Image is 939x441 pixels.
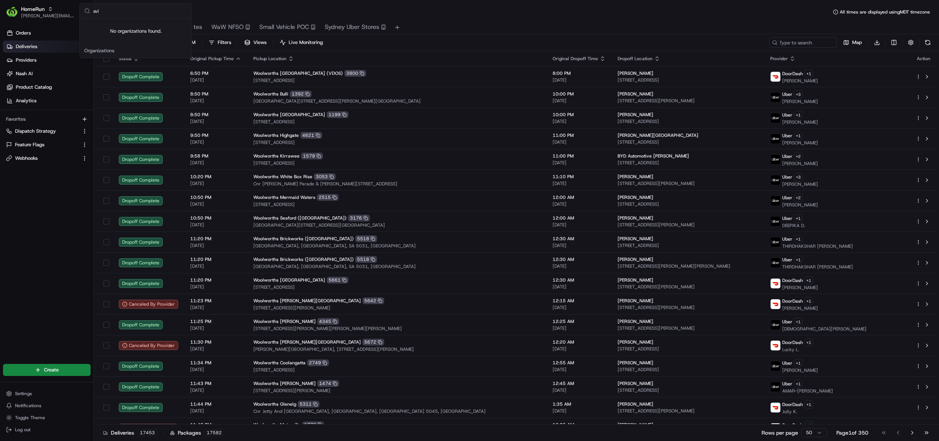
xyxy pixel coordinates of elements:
[771,403,780,412] img: doordash_logo_v2.png
[3,152,91,164] button: Webhooks
[190,367,241,373] span: [DATE]
[253,215,347,221] span: Woolworths Seaford ([GEOGRAPHIC_DATA])
[553,160,606,166] span: [DATE]
[190,222,241,228] span: [DATE]
[253,202,541,208] span: [STREET_ADDRESS]
[782,388,833,394] span: AMAR-[PERSON_NAME]
[794,256,803,264] button: +1
[348,215,370,221] div: 3176
[618,180,758,186] span: [STREET_ADDRESS][PERSON_NAME]
[93,3,187,18] input: Search...
[317,194,339,201] div: 2515
[618,387,758,393] span: [STREET_ADDRESS]
[190,339,241,345] span: 11:30 PM
[771,258,780,268] img: uber-new-logo.jpeg
[922,37,933,48] button: Refresh
[253,77,541,83] span: [STREET_ADDRESS]
[253,367,541,373] span: [STREET_ADDRESS]
[16,30,31,36] span: Orders
[3,412,91,423] button: Toggle Theme
[325,23,379,32] span: Sydney Uber Stores
[6,128,79,135] a: Dispatch Strategy
[618,367,758,373] span: [STREET_ADDRESS]
[3,81,94,93] a: Product Catalog
[618,380,653,386] span: [PERSON_NAME]
[794,214,803,223] button: +1
[190,401,241,407] span: 11:44 PM
[771,299,780,309] img: doordash_logo_v2.png
[782,78,818,84] span: [PERSON_NAME]
[771,237,780,247] img: uber-new-logo.jpeg
[75,127,91,133] span: Pylon
[3,68,94,80] a: Nash AI
[553,180,606,186] span: [DATE]
[553,318,606,324] span: 12:25 AM
[553,305,606,311] span: [DATE]
[190,118,241,124] span: [DATE]
[253,98,541,104] span: [GEOGRAPHIC_DATA][STREET_ADDRESS][PERSON_NAME][GEOGRAPHIC_DATA]
[190,70,241,76] span: 6:50 PM
[21,13,75,19] button: [PERSON_NAME][EMAIL_ADDRESS][DOMAIN_NAME]
[618,215,653,221] span: [PERSON_NAME]
[782,347,813,353] span: Lucky L.
[553,215,606,221] span: 12:00 AM
[253,119,541,125] span: [STREET_ADDRESS]
[618,118,758,124] span: [STREET_ADDRESS]
[190,242,241,249] span: [DATE]
[190,153,241,159] span: 9:58 PM
[253,222,541,228] span: [GEOGRAPHIC_DATA][STREET_ADDRESS][GEOGRAPHIC_DATA]
[553,277,606,283] span: 12:30 AM
[15,391,32,397] span: Settings
[771,382,780,392] img: uber-new-logo.jpeg
[119,424,178,433] button: Canceled By Provider
[618,132,698,138] span: [PERSON_NAME][GEOGRAPHIC_DATA]
[80,19,192,58] div: Suggestions
[771,72,780,82] img: doordash_logo_v2.png
[618,91,653,97] span: [PERSON_NAME]
[618,98,758,104] span: [STREET_ADDRESS][PERSON_NAME]
[771,361,780,371] img: uber-new-logo.jpeg
[15,155,38,162] span: Webhooks
[355,235,377,242] div: 5518
[190,98,241,104] span: [DATE]
[26,72,123,79] div: Start new chat
[190,77,241,83] span: [DATE]
[8,30,137,42] p: Welcome 👋
[3,364,91,376] button: Create
[794,194,803,202] button: +2
[253,346,541,352] span: [PERSON_NAME][GEOGRAPHIC_DATA], [STREET_ADDRESS][PERSON_NAME]
[190,360,241,366] span: 11:34 PM
[618,263,758,269] span: [STREET_ADDRESS][PERSON_NAME][PERSON_NAME]
[20,48,124,56] input: Clear
[276,37,326,48] button: Live Monitoring
[253,174,312,180] span: Woolworths White Box Rise
[804,276,813,285] button: +1
[362,339,384,346] div: 5672
[771,155,780,164] img: uber-new-logo.jpeg
[794,111,803,119] button: +1
[618,174,653,180] span: [PERSON_NAME]
[782,277,803,283] span: DoorDash
[618,339,653,345] span: [PERSON_NAME]
[253,243,541,249] span: [GEOGRAPHIC_DATA], [GEOGRAPHIC_DATA], SA 5031, [GEOGRAPHIC_DATA]
[618,222,758,228] span: [STREET_ADDRESS][PERSON_NAME]
[190,139,241,145] span: [DATE]
[190,132,241,138] span: 9:50 PM
[253,360,306,366] span: Woolworths Coolangatta
[190,387,241,393] span: [DATE]
[553,346,606,352] span: [DATE]
[253,318,316,324] span: Woolworths [PERSON_NAME]
[771,92,780,102] img: uber-new-logo.jpeg
[794,380,803,388] button: +1
[21,5,45,13] span: HomeRun
[253,277,325,283] span: Woolworths [GEOGRAPHIC_DATA]
[782,305,818,311] span: [PERSON_NAME]
[253,236,354,242] span: Woolworths Brickworks ([GEOGRAPHIC_DATA])
[190,91,241,97] span: 8:50 PM
[771,134,780,144] img: uber-new-logo.jpeg
[344,70,366,77] div: 3800
[3,3,78,21] button: HomeRunHomeRun[PERSON_NAME][EMAIL_ADDRESS][DOMAIN_NAME]
[553,77,606,83] span: [DATE]
[3,139,91,151] button: Feature Flags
